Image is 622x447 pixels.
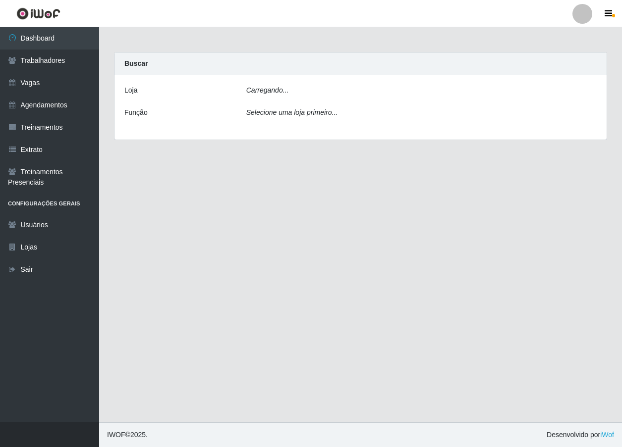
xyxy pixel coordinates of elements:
strong: Buscar [124,59,148,67]
i: Carregando... [246,86,289,94]
label: Loja [124,85,137,96]
img: CoreUI Logo [16,7,60,20]
span: IWOF [107,431,125,439]
a: iWof [600,431,614,439]
i: Selecione uma loja primeiro... [246,108,338,116]
span: Desenvolvido por [547,430,614,440]
label: Função [124,107,148,118]
span: © 2025 . [107,430,148,440]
